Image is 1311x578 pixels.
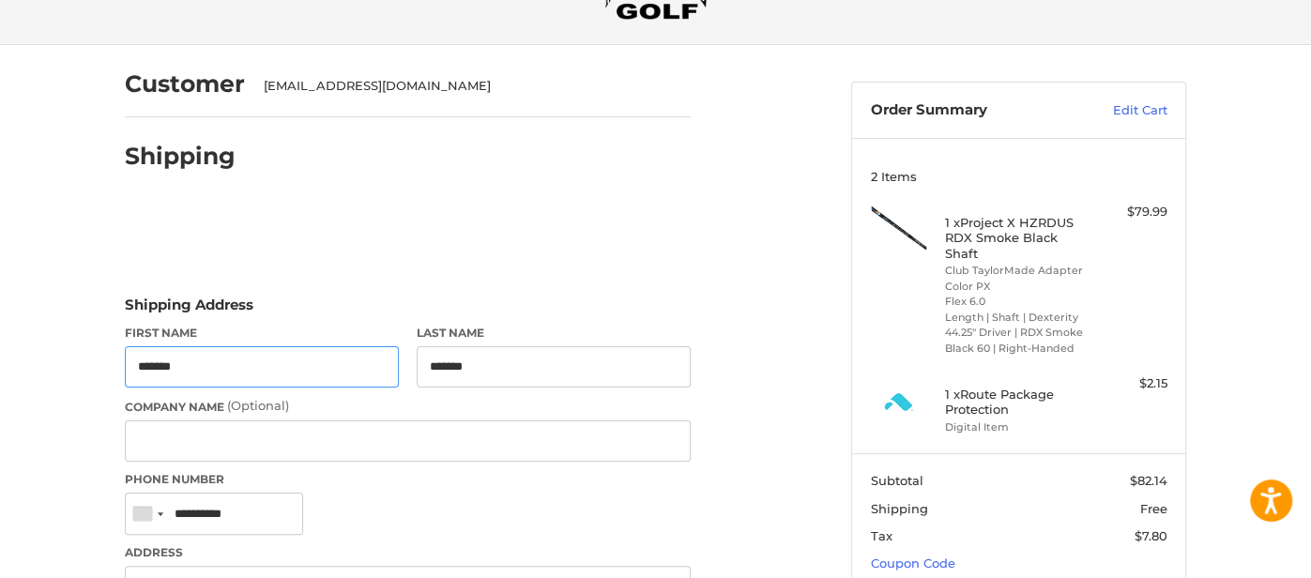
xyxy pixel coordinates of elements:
[417,325,691,342] label: Last Name
[871,555,955,570] a: Coupon Code
[125,325,399,342] label: First Name
[945,279,1089,295] li: Color PX
[945,215,1089,261] h4: 1 x Project X HZRDUS RDX Smoke Black Shaft
[945,387,1089,418] h4: 1 x Route Package Protection
[125,397,691,416] label: Company Name
[871,101,1073,120] h3: Order Summary
[125,471,691,488] label: Phone Number
[227,398,289,413] small: (Optional)
[871,528,892,543] span: Tax
[125,69,245,99] h2: Customer
[945,419,1089,435] li: Digital Item
[1130,473,1167,488] span: $82.14
[1135,528,1167,543] span: $7.80
[1140,501,1167,516] span: Free
[125,295,253,325] legend: Shipping Address
[125,544,691,561] label: Address
[871,501,928,516] span: Shipping
[264,77,673,96] div: [EMAIL_ADDRESS][DOMAIN_NAME]
[871,169,1167,184] h3: 2 Items
[125,142,236,171] h2: Shipping
[945,263,1089,279] li: Club TaylorMade Adapter
[1073,101,1167,120] a: Edit Cart
[945,310,1089,357] li: Length | Shaft | Dexterity 44.25" Driver | RDX Smoke Black 60 | Right-Handed
[871,473,923,488] span: Subtotal
[1093,374,1167,393] div: $2.15
[1093,203,1167,221] div: $79.99
[945,294,1089,310] li: Flex 6.0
